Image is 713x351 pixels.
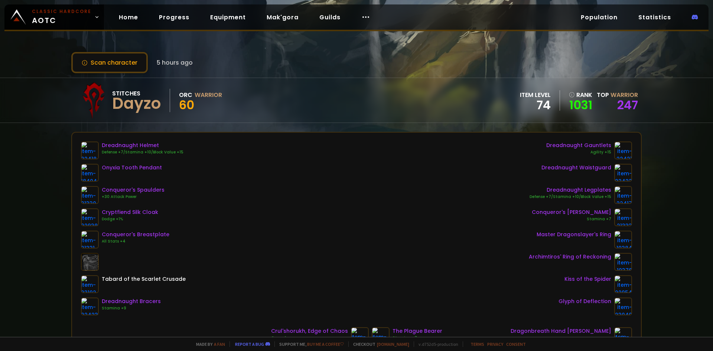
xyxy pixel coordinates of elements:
div: Orc [179,90,192,100]
img: item-22423 [81,298,99,315]
div: Kiss of the Spider [564,275,611,283]
img: item-22818 [372,327,390,345]
div: Dreadnaught Bracers [102,298,161,305]
div: item level [520,90,551,100]
img: item-19363 [351,327,369,345]
div: Stamina +7 [393,335,442,341]
img: item-22418 [81,142,99,159]
div: Defense +7/Stamina +10/Block Value +15 [530,194,611,200]
a: Equipment [204,10,252,25]
img: item-21330 [81,186,99,204]
a: a fan [214,341,225,347]
a: Privacy [487,341,503,347]
div: Dreadnaught Gauntlets [546,142,611,149]
div: Dragonbreath Hand [PERSON_NAME] [511,327,611,335]
img: item-21331 [81,231,99,248]
span: Support me, [274,341,344,347]
div: Crul'shorukh, Edge of Chaos [271,327,348,335]
a: Terms [471,341,484,347]
div: Conqueror's [PERSON_NAME] [532,208,611,216]
span: v. d752d5 - production [414,341,458,347]
div: Tabard of the Scarlet Crusade [102,275,186,283]
div: Master Dragonslayer's Ring [537,231,611,238]
div: Dreadnaught Helmet [102,142,183,149]
div: Defense +7/Stamina +10/Block Value +15 [102,149,183,155]
a: Consent [506,341,526,347]
img: item-22954 [614,275,632,293]
a: Guilds [313,10,346,25]
a: Classic HardcoreAOTC [4,4,104,30]
a: Population [575,10,624,25]
span: Checkout [348,341,409,347]
img: item-19368 [614,327,632,345]
a: Mak'gora [261,10,305,25]
div: Stamina +7 [532,216,611,222]
div: Dayzo [112,98,161,109]
span: 60 [179,97,194,113]
button: Scan character [71,52,148,73]
a: Progress [153,10,195,25]
div: Glyph of Deflection [559,298,611,305]
img: item-19376 [614,253,632,271]
img: item-18404 [81,164,99,182]
div: Dreadnaught Waistguard [541,164,611,172]
span: Made by [192,341,225,347]
a: Home [113,10,144,25]
img: item-22422 [614,164,632,182]
a: [DOMAIN_NAME] [377,341,409,347]
div: 74 [520,100,551,111]
a: 1031 [569,100,592,111]
div: All Stats +4 [102,238,169,244]
div: Conqueror's Spaulders [102,186,165,194]
div: Stitches [112,89,161,98]
div: +30 Attack Power [102,194,165,200]
img: item-23192 [81,275,99,293]
img: item-19384 [614,231,632,248]
a: Statistics [632,10,677,25]
span: Warrior [611,91,638,99]
small: Classic Hardcore [32,8,91,15]
a: Report a bug [235,341,264,347]
div: Top [597,90,638,100]
div: The Plague Bearer [393,327,442,335]
div: Conqueror's Breastplate [102,231,169,238]
div: Warrior [195,90,222,100]
div: Cryptfiend Silk Cloak [102,208,158,216]
span: AOTC [32,8,91,26]
img: item-21333 [614,208,632,226]
a: 247 [617,97,638,113]
div: Stamina +9 [102,305,161,311]
img: item-22421 [614,142,632,159]
div: Agility +15 [546,149,611,155]
div: Archimtiros' Ring of Reckoning [529,253,611,261]
a: Buy me a coffee [307,341,344,347]
img: item-22417 [614,186,632,204]
img: item-23040 [614,298,632,315]
div: Dodge +1% [102,216,158,222]
span: 5 hours ago [157,58,193,67]
div: Onyxia Tooth Pendant [102,164,162,172]
div: Dreadnaught Legplates [530,186,611,194]
img: item-22938 [81,208,99,226]
div: Crusader [271,335,348,341]
div: rank [569,90,592,100]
